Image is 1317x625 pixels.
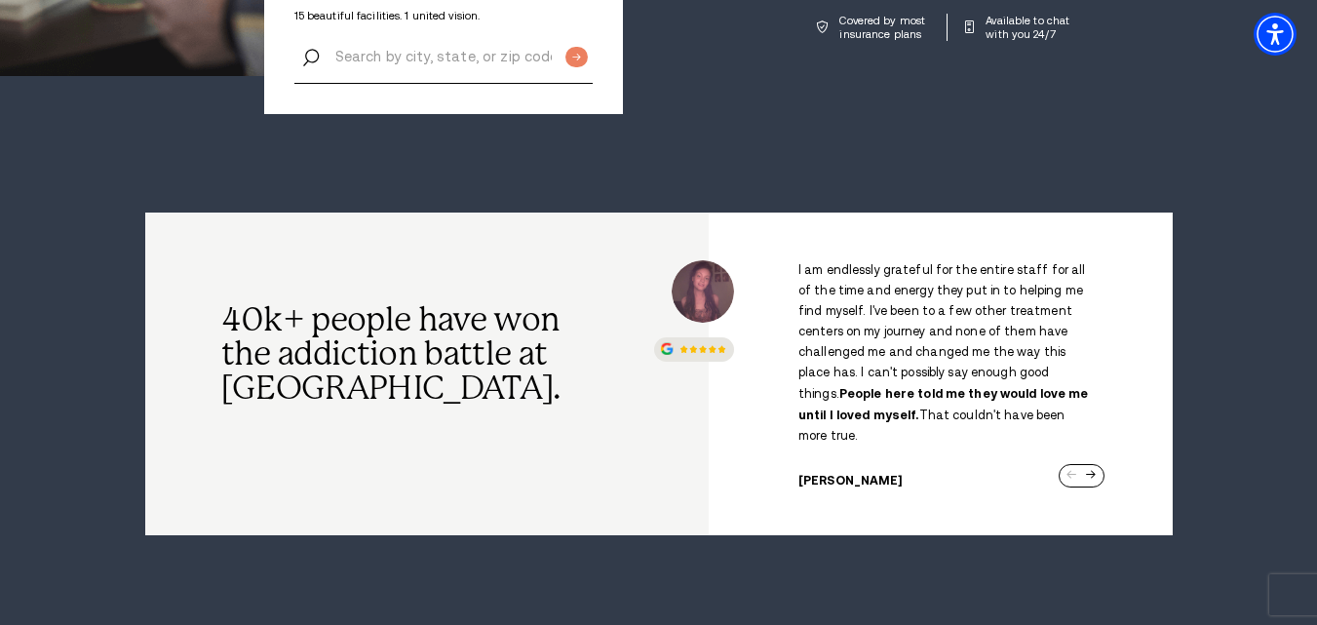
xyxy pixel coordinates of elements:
[1086,471,1096,481] div: Next slide
[294,9,593,22] p: 15 beautiful facilities. 1 united vision.
[1254,13,1297,56] div: Accessibility Menu
[220,303,572,406] h2: 40k+ people have won the addiction battle at [GEOGRAPHIC_DATA].
[565,47,588,67] input: Submit
[798,260,1097,447] p: I am endlessly grateful for the entire staff for all of the time and energy they put in to helpin...
[965,14,1074,41] a: Available to chat with you 24/7
[839,14,928,41] p: Covered by most insurance plans
[986,14,1074,41] p: Available to chat with you 24/7
[798,474,903,488] cite: [PERSON_NAME]
[798,386,1089,422] strong: People here told me they would love me until I loved myself.
[735,260,1144,488] div: /
[817,14,928,41] a: Covered by most insurance plans
[294,29,593,84] input: Search by city, state, or zip code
